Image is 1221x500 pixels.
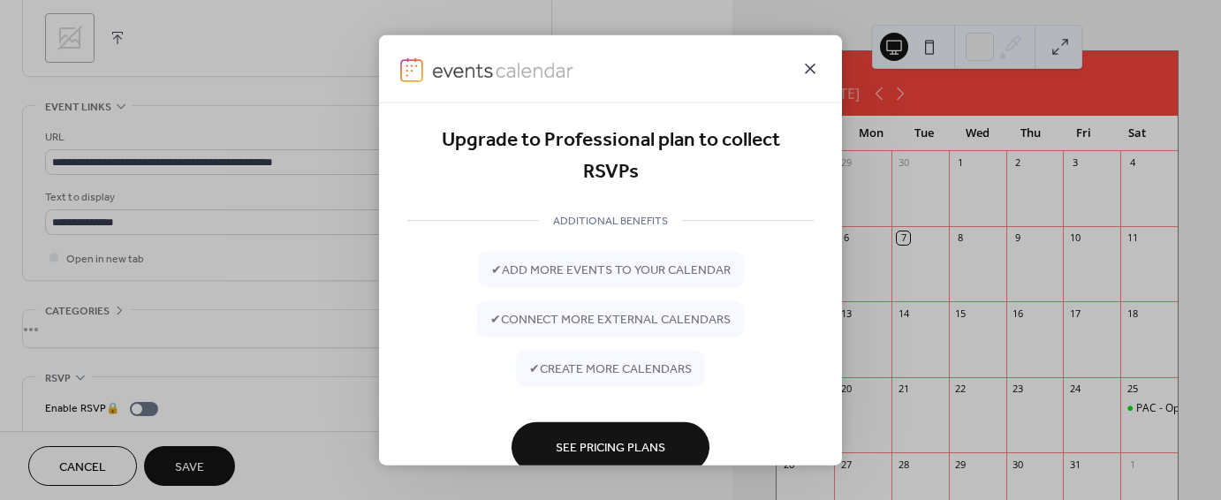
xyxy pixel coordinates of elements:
[400,57,423,82] img: logo-icon
[491,261,731,280] span: ✔ add more events to your calendar
[432,57,575,82] img: logo-type
[512,421,709,472] button: See Pricing Plans
[556,439,665,458] span: See Pricing Plans
[490,311,731,330] span: ✔ connect more external calendars
[539,212,682,231] span: ADDITIONAL BENEFITS
[529,360,692,379] span: ✔ create more calendars
[407,125,814,189] div: Upgrade to Professional plan to collect RSVPs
